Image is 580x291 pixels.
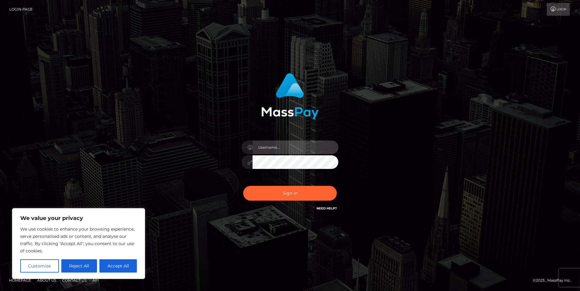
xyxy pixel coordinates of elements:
[317,206,337,210] a: Need Help?
[60,276,89,285] a: Contact Us
[243,186,337,201] button: Sign in
[99,259,137,273] button: Accept All
[7,276,34,285] a: Homepage
[533,277,575,284] div: © 2025 , MassPay Inc.
[261,73,319,119] img: MassPay Login
[253,141,338,154] input: Username...
[61,259,97,273] button: Reject All
[20,225,137,254] p: We use cookies to enhance your browsing experience, serve personalised ads or content, and analys...
[12,208,145,279] div: We value your privacy
[90,276,101,285] a: API
[20,215,137,222] p: We value your privacy
[9,3,33,16] a: Login Page
[20,259,59,273] button: Customise
[35,276,59,285] a: About Us
[547,3,570,16] a: Login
